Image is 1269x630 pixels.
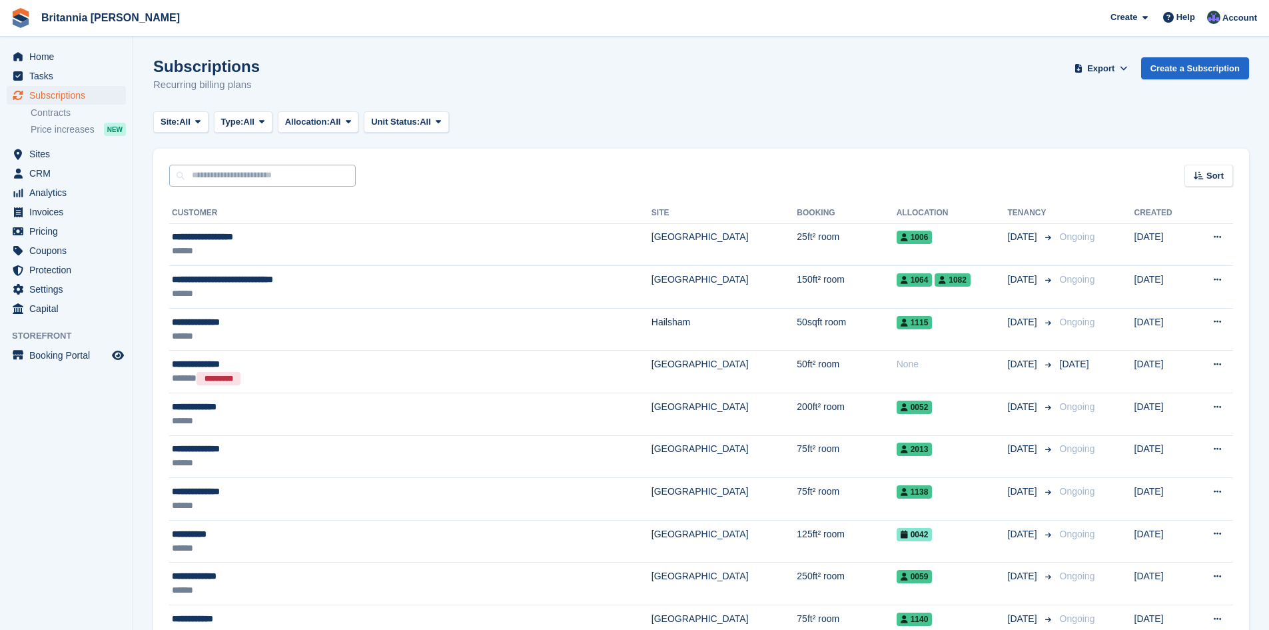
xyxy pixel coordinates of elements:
[1134,478,1192,521] td: [DATE]
[1134,520,1192,563] td: [DATE]
[651,478,797,521] td: [GEOGRAPHIC_DATA]
[897,316,933,329] span: 1115
[29,203,109,221] span: Invoices
[1134,393,1192,436] td: [DATE]
[1072,57,1130,79] button: Export
[797,203,896,224] th: Booking
[897,231,933,244] span: 1006
[1008,230,1040,244] span: [DATE]
[1134,435,1192,478] td: [DATE]
[7,241,126,260] a: menu
[1141,57,1249,79] a: Create a Subscription
[1008,357,1040,371] span: [DATE]
[797,435,896,478] td: 75ft² room
[1008,612,1040,626] span: [DATE]
[278,111,359,133] button: Allocation: All
[29,222,109,241] span: Pricing
[1134,203,1192,224] th: Created
[651,563,797,605] td: [GEOGRAPHIC_DATA]
[1060,274,1095,285] span: Ongoing
[1176,11,1195,24] span: Help
[1060,613,1095,624] span: Ongoing
[330,115,341,129] span: All
[36,7,185,29] a: Britannia [PERSON_NAME]
[651,308,797,351] td: Hailsham
[364,111,448,133] button: Unit Status: All
[153,77,260,93] p: Recurring billing plans
[7,183,126,202] a: menu
[7,47,126,66] a: menu
[104,123,126,136] div: NEW
[1060,401,1095,412] span: Ongoing
[897,570,933,583] span: 0059
[29,164,109,183] span: CRM
[285,115,330,129] span: Allocation:
[651,203,797,224] th: Site
[1060,359,1089,369] span: [DATE]
[797,351,896,393] td: 50ft² room
[1060,571,1095,581] span: Ongoing
[11,8,31,28] img: stora-icon-8386f47178a22dfd0bd8f6a31ec36ba5ce8667c1dd55bd0f319d3a0aa187defe.svg
[7,222,126,241] a: menu
[797,478,896,521] td: 75ft² room
[169,203,651,224] th: Customer
[651,435,797,478] td: [GEOGRAPHIC_DATA]
[420,115,431,129] span: All
[897,485,933,499] span: 1138
[1008,485,1040,499] span: [DATE]
[651,520,797,563] td: [GEOGRAPHIC_DATA]
[897,273,933,287] span: 1064
[797,308,896,351] td: 50sqft room
[1060,231,1095,242] span: Ongoing
[29,145,109,163] span: Sites
[7,164,126,183] a: menu
[29,67,109,85] span: Tasks
[12,329,133,343] span: Storefront
[897,528,933,541] span: 0042
[1008,527,1040,541] span: [DATE]
[1134,308,1192,351] td: [DATE]
[371,115,420,129] span: Unit Status:
[29,261,109,279] span: Protection
[29,47,109,66] span: Home
[797,266,896,309] td: 150ft² room
[1087,62,1114,75] span: Export
[29,346,109,365] span: Booking Portal
[1222,11,1257,25] span: Account
[1060,443,1095,454] span: Ongoing
[1060,317,1095,327] span: Ongoing
[31,123,95,136] span: Price increases
[897,401,933,414] span: 0052
[7,86,126,105] a: menu
[797,393,896,436] td: 200ft² room
[651,223,797,266] td: [GEOGRAPHIC_DATA]
[31,122,126,137] a: Price increases NEW
[161,115,179,129] span: Site:
[935,273,971,287] span: 1082
[1008,203,1055,224] th: Tenancy
[1134,563,1192,605] td: [DATE]
[29,280,109,299] span: Settings
[1060,486,1095,497] span: Ongoing
[1008,400,1040,414] span: [DATE]
[29,86,109,105] span: Subscriptions
[7,203,126,221] a: menu
[897,443,933,456] span: 2013
[7,261,126,279] a: menu
[29,299,109,318] span: Capital
[1060,529,1095,539] span: Ongoing
[651,393,797,436] td: [GEOGRAPHIC_DATA]
[1008,315,1040,329] span: [DATE]
[1134,223,1192,266] td: [DATE]
[651,351,797,393] td: [GEOGRAPHIC_DATA]
[31,107,126,119] a: Contracts
[29,241,109,260] span: Coupons
[797,520,896,563] td: 125ft² room
[29,183,109,202] span: Analytics
[1207,11,1220,24] img: Lee Cradock
[243,115,254,129] span: All
[897,203,1008,224] th: Allocation
[7,67,126,85] a: menu
[1008,442,1040,456] span: [DATE]
[897,357,1008,371] div: None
